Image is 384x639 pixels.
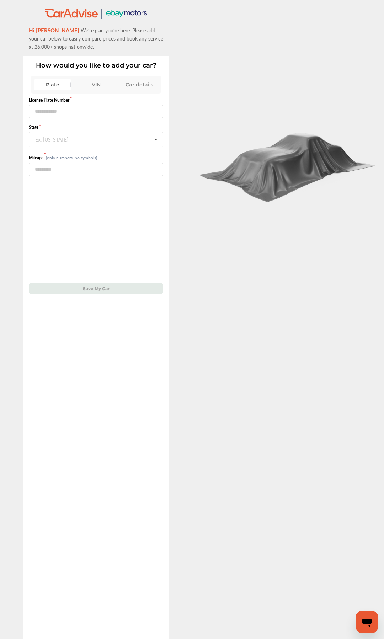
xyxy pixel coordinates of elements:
[35,137,68,141] div: Ex. [US_STATE]
[29,26,81,34] span: Hi [PERSON_NAME]!
[46,155,97,161] small: (only numbers, no symbols)
[29,27,163,50] span: We’re glad you’re here. Please add your car below to easily compare prices and book any service a...
[29,62,163,69] p: How would you like to add your car?
[78,79,114,90] div: VIN
[356,611,378,633] iframe: Button to launch messaging window
[29,124,163,130] label: State
[29,155,46,161] label: Mileage
[196,128,380,202] img: carCoverBlack.2823a3dccd746e18b3f8.png
[29,97,163,103] label: License Plate Number
[34,79,71,90] div: Plate
[121,79,158,90] div: Car details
